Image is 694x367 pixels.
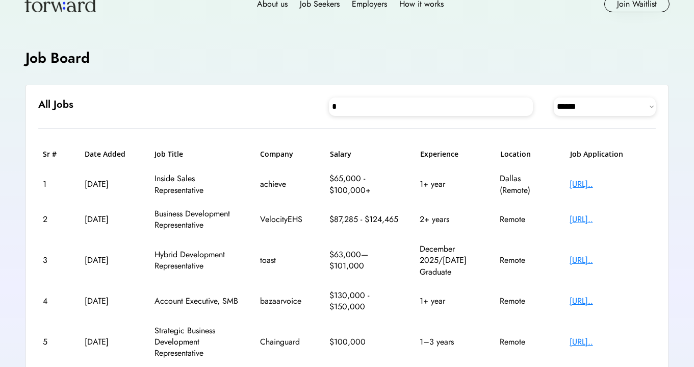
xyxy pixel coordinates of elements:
[155,208,241,231] div: Business Development Representative
[43,149,66,159] h6: Sr #
[85,214,136,225] div: [DATE]
[85,296,136,307] div: [DATE]
[500,214,551,225] div: Remote
[85,336,136,348] div: [DATE]
[500,255,551,266] div: Remote
[85,255,136,266] div: [DATE]
[329,336,401,348] div: $100,000
[420,214,481,225] div: 2+ years
[329,214,401,225] div: $87,285 - $124,465
[260,149,311,159] h6: Company
[43,179,66,190] div: 1
[570,336,651,348] div: [URL]..
[420,336,481,348] div: 1–3 years
[420,149,481,159] h6: Experience
[155,173,241,196] div: Inside Sales Representative
[43,336,66,348] div: 5
[260,214,311,225] div: VelocityEHS
[420,243,481,278] div: December 2025/[DATE] Graduate
[155,325,241,359] div: Strategic Business Development Representative
[155,296,241,307] div: Account Executive, SMB
[500,296,551,307] div: Remote
[329,249,401,272] div: $63,000—$101,000
[329,173,401,196] div: $65,000 - $100,000+
[500,336,551,348] div: Remote
[570,149,652,159] h6: Job Application
[260,336,311,348] div: Chainguard
[420,179,481,190] div: 1+ year
[570,296,651,307] div: [URL]..
[38,97,73,112] h6: All Jobs
[260,255,311,266] div: toast
[330,149,401,159] h6: Salary
[420,296,481,307] div: 1+ year
[500,149,551,159] h6: Location
[500,173,551,196] div: Dallas (Remote)
[43,296,66,307] div: 4
[85,149,136,159] h6: Date Added
[570,214,651,225] div: [URL]..
[260,179,311,190] div: achieve
[43,214,66,225] div: 2
[570,255,651,266] div: [URL]..
[570,179,651,190] div: [URL]..
[155,249,241,272] div: Hybrid Development Representative
[155,149,183,159] h6: Job Title
[329,290,401,313] div: $130,000 - $150,000
[260,296,311,307] div: bazaarvoice
[25,48,90,68] h4: Job Board
[85,179,136,190] div: [DATE]
[43,255,66,266] div: 3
